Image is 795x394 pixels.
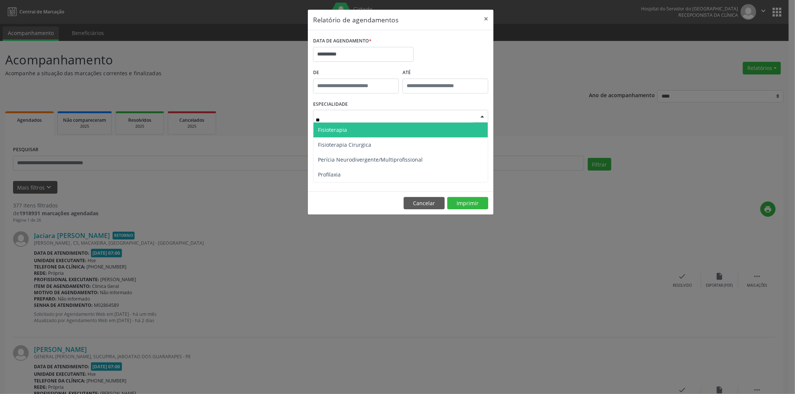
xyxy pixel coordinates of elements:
label: De [313,67,399,79]
span: Profilaxia [318,171,341,178]
button: Cancelar [404,197,445,210]
label: ATÉ [403,67,488,79]
label: ESPECIALIDADE [313,99,348,110]
h5: Relatório de agendamentos [313,15,398,25]
button: Imprimir [447,197,488,210]
label: DATA DE AGENDAMENTO [313,35,372,47]
span: Fisioterapia [318,126,347,133]
span: Fisioterapia Cirurgica [318,141,371,148]
button: Close [479,10,493,28]
span: Perícia Neurodivergente/Multiprofissional [318,156,423,163]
